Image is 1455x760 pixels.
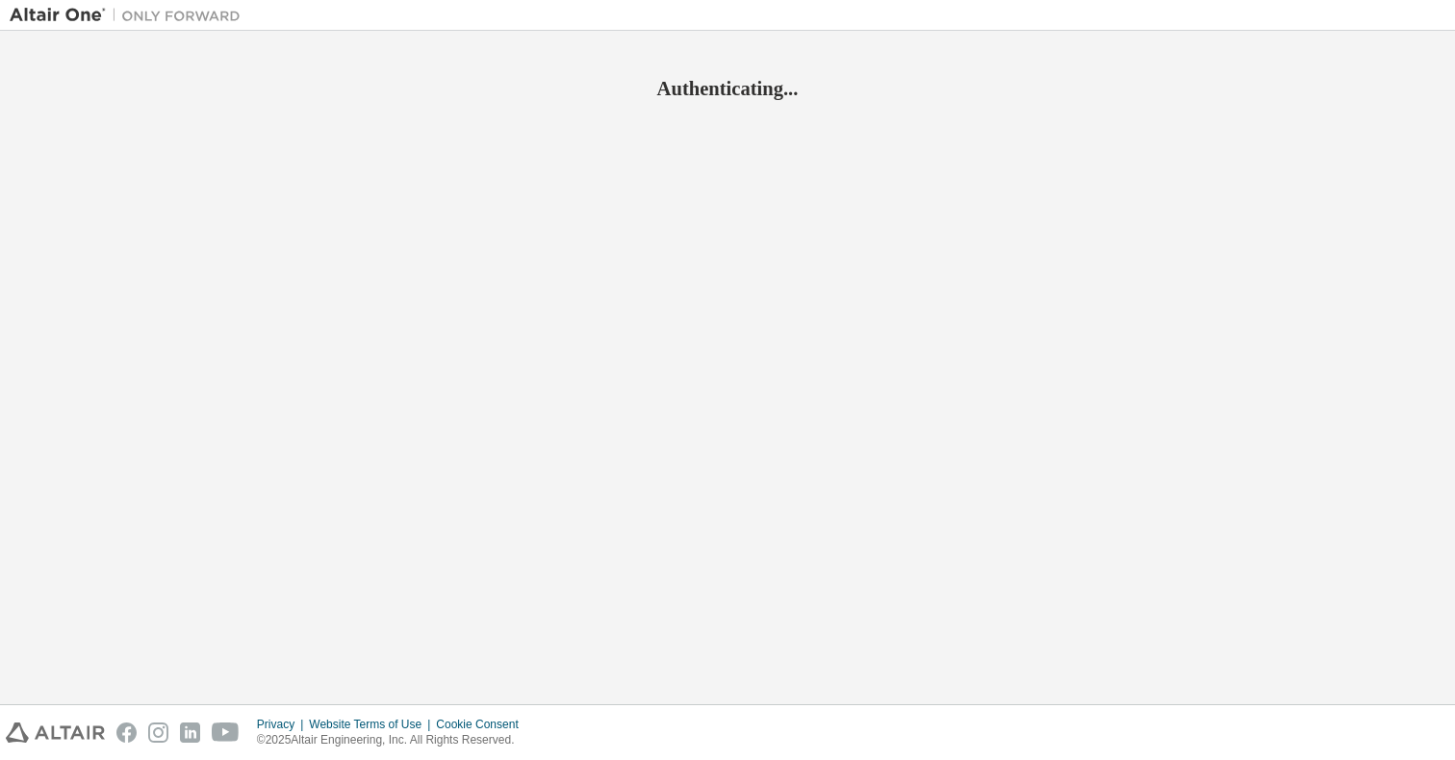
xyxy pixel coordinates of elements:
[10,6,250,25] img: Altair One
[180,722,200,743] img: linkedin.svg
[309,717,436,732] div: Website Terms of Use
[116,722,137,743] img: facebook.svg
[257,717,309,732] div: Privacy
[436,717,529,732] div: Cookie Consent
[6,722,105,743] img: altair_logo.svg
[10,76,1445,101] h2: Authenticating...
[148,722,168,743] img: instagram.svg
[212,722,240,743] img: youtube.svg
[257,732,530,748] p: © 2025 Altair Engineering, Inc. All Rights Reserved.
